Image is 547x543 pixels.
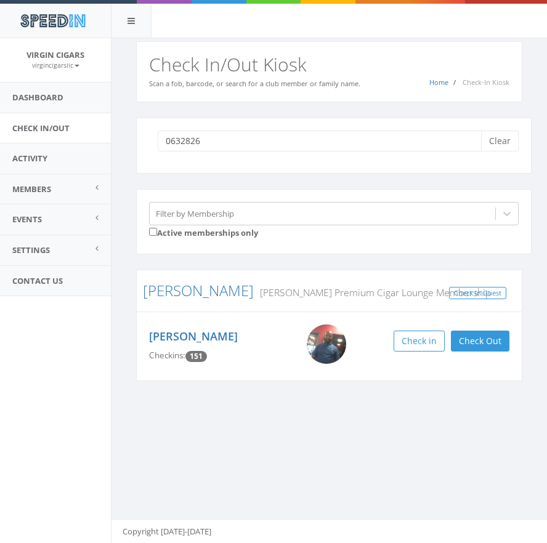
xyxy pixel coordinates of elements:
[32,61,79,70] small: virgincigarsllc
[149,350,185,361] span: Checkins:
[143,280,254,300] a: [PERSON_NAME]
[149,79,360,88] small: Scan a fob, barcode, or search for a club member or family name.
[12,183,51,195] span: Members
[449,287,506,300] a: Check In Guest
[158,131,490,151] input: Search a name to check in
[14,9,91,32] img: speedin_logo.png
[149,329,238,344] a: [PERSON_NAME]
[463,78,509,87] span: Check-In Kiosk
[26,49,84,60] span: Virgin Cigars
[185,351,207,362] span: Checkin count
[149,228,157,236] input: Active memberships only
[149,225,258,239] label: Active memberships only
[156,207,234,219] div: Filter by Membership
[394,331,445,352] button: Check in
[481,131,519,151] button: Clear
[12,214,42,225] span: Events
[307,324,346,364] img: Timothy_Williams.png
[451,331,509,352] button: Check Out
[12,244,50,255] span: Settings
[429,78,448,87] a: Home
[12,275,63,286] span: Contact Us
[149,54,509,74] h2: Check In/Out Kiosk
[254,286,491,299] small: [PERSON_NAME] Premium Cigar Lounge Membership
[32,59,79,70] a: virgincigarsllc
